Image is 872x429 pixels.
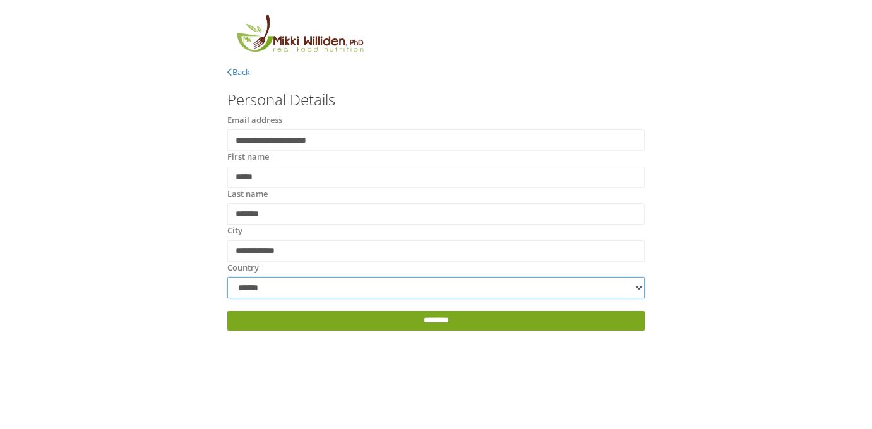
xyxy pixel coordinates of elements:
label: Email address [227,114,282,127]
label: City [227,225,242,237]
img: MikkiLogoMain.png [227,13,371,60]
label: Country [227,262,259,274]
h3: Personal Details [227,91,645,108]
label: Last name [227,188,268,201]
a: Back [227,66,250,78]
label: First name [227,151,269,163]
